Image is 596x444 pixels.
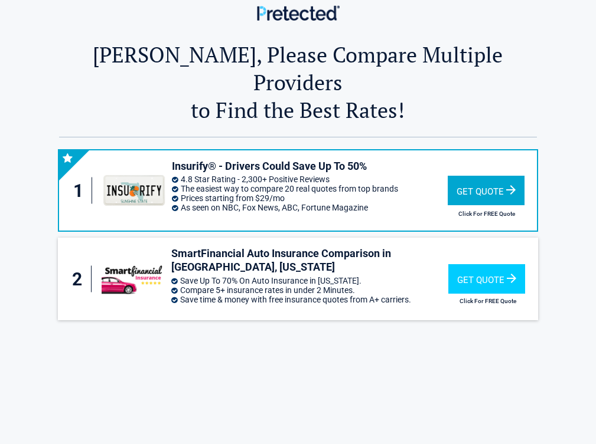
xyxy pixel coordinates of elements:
[59,41,536,124] h2: [PERSON_NAME], Please Compare Multiple Providers to Find the Best Rates!
[171,285,448,295] li: Compare 5+ insurance rates in under 2 Minutes.
[171,276,448,285] li: Save Up To 70% On Auto Insurance in [US_STATE].
[172,203,447,212] li: As seen on NBC, Fox News, ABC, Fortune Magazine
[102,175,166,206] img: insurify's logo
[448,176,525,205] div: Get Quote
[172,193,447,203] li: Prices starting from $29/mo
[172,159,447,173] h3: Insurify® - Drivers Could Save Up To 50%
[172,184,447,193] li: The easiest way to compare 20 real quotes from top brands
[448,211,526,217] h2: Click For FREE Quote
[257,5,340,20] img: Main Logo
[448,264,525,294] div: Get Quote
[70,266,92,292] div: 2
[102,264,165,294] img: smartfinancial's logo
[171,295,448,304] li: Save time & money with free insurance quotes from A+ carriers.
[172,175,447,184] li: 4.8 Star Rating - 2,300+ Positive Reviews
[71,177,93,204] div: 1
[171,246,448,274] h3: SmartFinancial Auto Insurance Comparison in [GEOGRAPHIC_DATA], [US_STATE]
[448,298,527,304] h2: Click For FREE Quote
